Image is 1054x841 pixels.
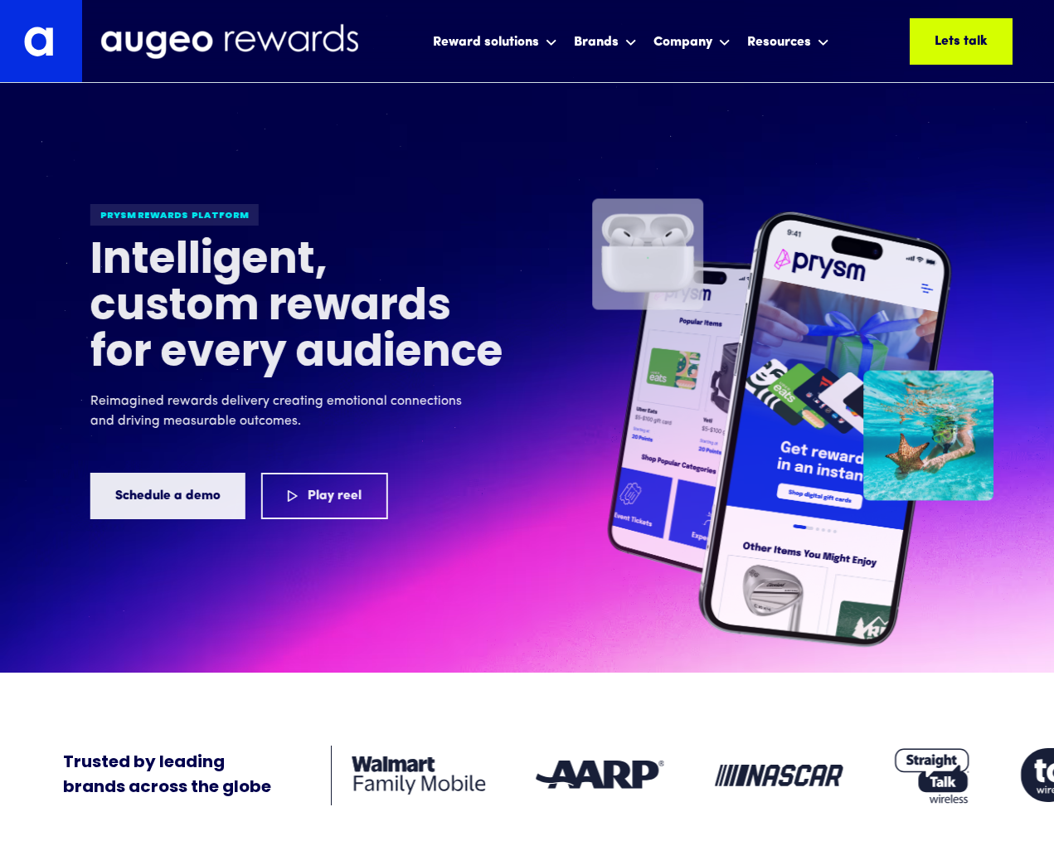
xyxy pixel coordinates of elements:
img: Client logo: Walmart Family Mobile [352,756,486,795]
h1: Intelligent, custom rewards for every audience [90,239,505,378]
a: Lets talk [910,18,1013,65]
div: Reward solutions [429,19,561,63]
a: Play reel [261,473,388,519]
div: Resources [747,32,811,52]
div: Company [653,32,712,52]
div: Reward solutions [433,32,539,52]
a: Schedule a demo [90,473,245,519]
div: Brands [574,32,619,52]
div: Brands [570,19,641,63]
div: Prysm Rewards platform [90,204,259,226]
div: Resources [743,19,833,63]
div: Company [649,19,735,63]
p: Reimagined rewards delivery creating emotional connections and driving measurable outcomes. [90,391,472,431]
div: Trusted by leading brands across the globe [63,751,271,800]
